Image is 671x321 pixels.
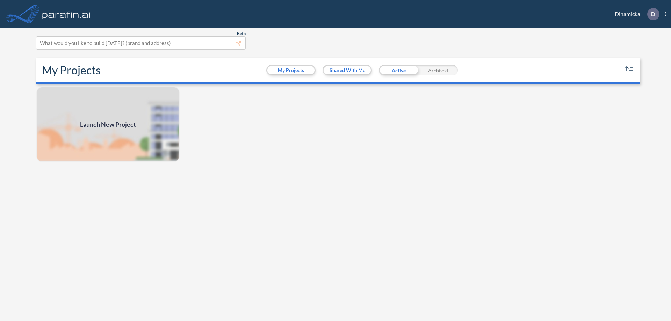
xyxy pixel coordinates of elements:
[36,87,180,162] a: Launch New Project
[40,7,92,21] img: logo
[80,120,136,129] span: Launch New Project
[267,66,315,74] button: My Projects
[418,65,458,75] div: Archived
[604,8,666,20] div: Dinamicka
[324,66,371,74] button: Shared With Me
[651,11,655,17] p: D
[36,87,180,162] img: add
[42,64,101,77] h2: My Projects
[237,31,246,36] span: Beta
[623,65,635,76] button: sort
[379,65,418,75] div: Active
